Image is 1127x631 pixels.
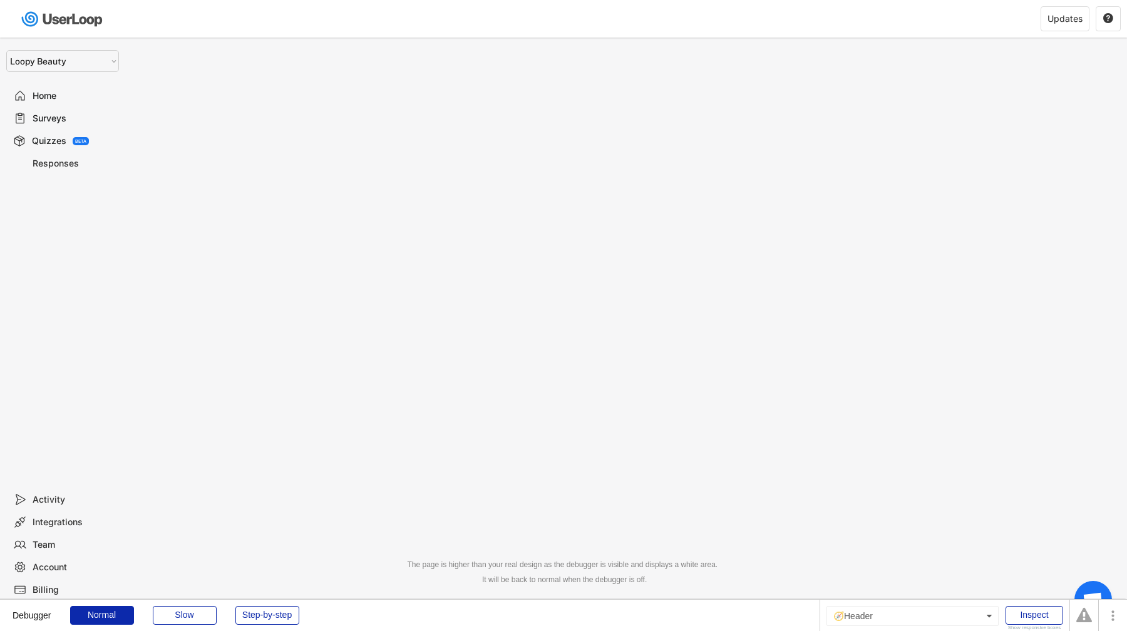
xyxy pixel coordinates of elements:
div: Debugger [13,600,51,620]
div: Team [33,539,115,551]
div: BETA [75,139,86,143]
div: Account [33,562,115,573]
div: Open chat [1074,581,1112,618]
div: Show responsive boxes [1006,625,1063,630]
div: Slow [153,606,217,625]
div: Surveys [33,113,115,125]
div: Activity [33,494,115,506]
div: Quizzes [32,135,66,147]
button:  [1103,13,1114,24]
div: Billing [33,584,115,596]
div: Inspect [1006,606,1063,625]
div: Integrations [33,516,115,528]
div: Home [33,90,115,102]
div: Responses [33,158,115,170]
div: Updates [1047,14,1083,23]
text:  [1103,13,1113,24]
div: 🧭Header [826,606,999,626]
img: userloop-logo-01.svg [19,6,107,32]
div: Step-by-step [235,606,299,625]
div: Normal [70,606,134,625]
